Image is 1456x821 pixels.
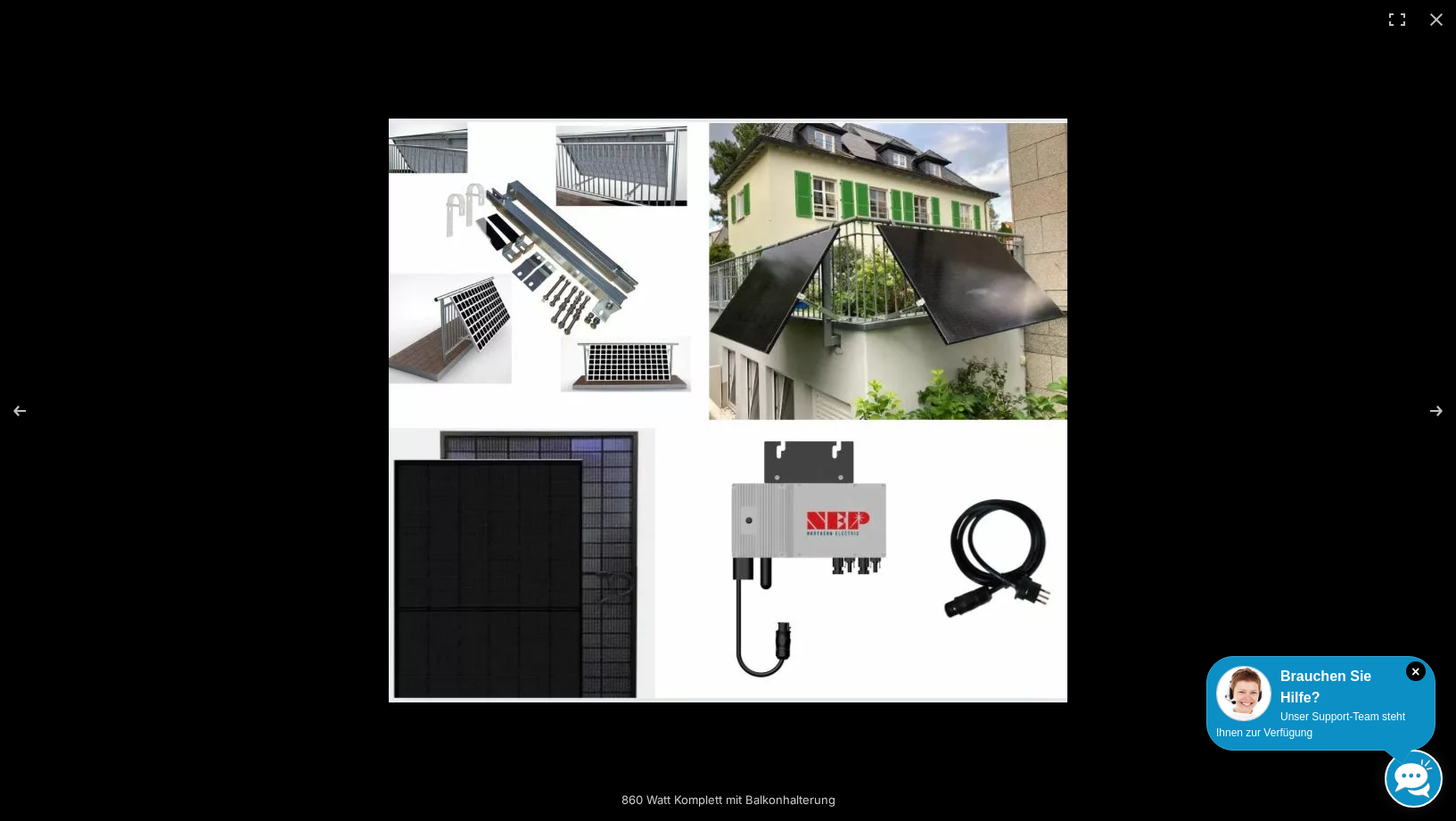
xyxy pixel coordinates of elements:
div: 860 Watt Komplett mit Balkonhalterung [541,782,916,817]
img: Customer service [1216,666,1271,721]
span: Unser Support-Team steht Ihnen zur Verfügung [1216,710,1405,739]
i: Schließen [1406,661,1426,681]
div: Brauchen Sie Hilfe? [1216,666,1426,709]
img: 860 Watt Komplett mit Balkonhalterung [389,119,1067,702]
